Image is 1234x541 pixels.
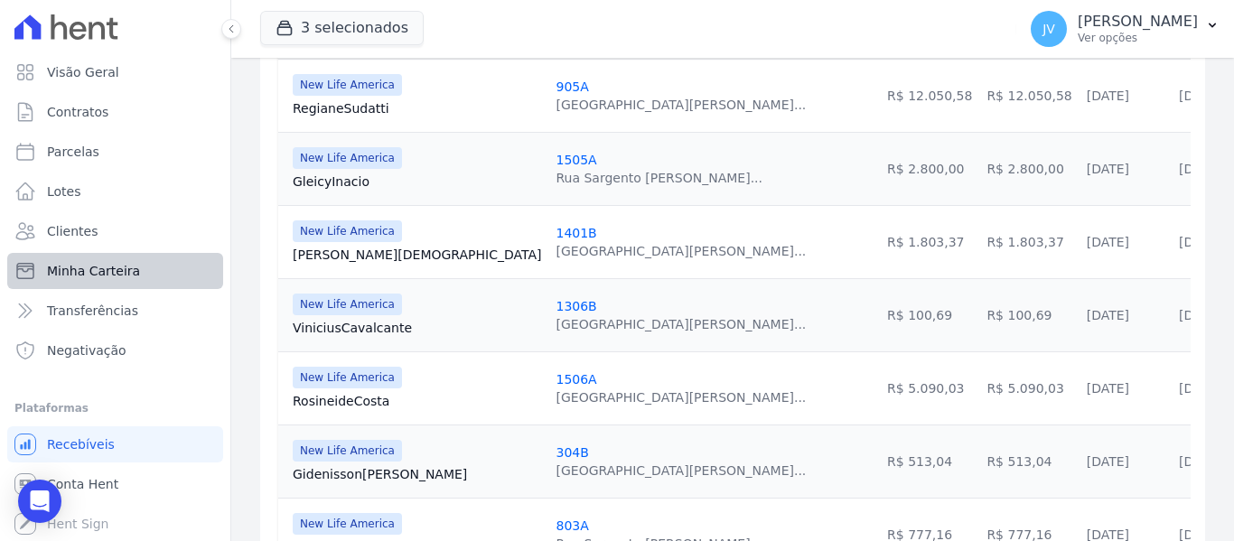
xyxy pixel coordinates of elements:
[1087,454,1129,469] a: [DATE]
[293,440,402,462] span: New Life America
[1179,381,1221,396] a: [DATE]
[7,466,223,502] a: Conta Hent
[1179,308,1221,322] a: [DATE]
[293,246,541,264] a: [PERSON_NAME][DEMOGRAPHIC_DATA]
[1078,13,1198,31] p: [PERSON_NAME]
[293,392,541,410] a: RosineideCosta
[1179,89,1221,103] a: [DATE]
[260,11,424,45] button: 3 selecionados
[1087,308,1129,322] a: [DATE]
[47,222,98,240] span: Clientes
[880,132,979,205] td: R$ 2.800,00
[7,94,223,130] a: Contratos
[7,213,223,249] a: Clientes
[47,262,140,280] span: Minha Carteira
[47,475,118,493] span: Conta Hent
[293,173,541,191] a: GleicyInacio
[7,54,223,90] a: Visão Geral
[7,134,223,170] a: Parcelas
[880,424,979,498] td: R$ 513,04
[47,182,81,201] span: Lotes
[1087,89,1129,103] a: [DATE]
[1042,23,1055,35] span: JV
[979,205,1079,278] td: R$ 1.803,37
[556,153,596,167] a: 1505A
[293,99,541,117] a: RegianeSudatti
[979,424,1079,498] td: R$ 513,04
[979,351,1079,424] td: R$ 5.090,03
[979,132,1079,205] td: R$ 2.800,00
[293,294,402,315] span: New Life America
[293,220,402,242] span: New Life America
[556,462,806,480] div: [GEOGRAPHIC_DATA][PERSON_NAME]...
[1087,381,1129,396] a: [DATE]
[1016,4,1234,54] button: JV [PERSON_NAME] Ver opções
[880,59,979,132] td: R$ 12.050,58
[293,319,541,337] a: ViniciusCavalcante
[556,242,806,260] div: [GEOGRAPHIC_DATA][PERSON_NAME]...
[880,278,979,351] td: R$ 100,69
[293,147,402,169] span: New Life America
[556,79,588,94] a: 905A
[293,513,402,535] span: New Life America
[556,388,806,406] div: [GEOGRAPHIC_DATA][PERSON_NAME]...
[556,169,762,187] div: Rua Sargento [PERSON_NAME]...
[1078,31,1198,45] p: Ver opções
[1087,162,1129,176] a: [DATE]
[47,103,108,121] span: Contratos
[7,253,223,289] a: Minha Carteira
[47,302,138,320] span: Transferências
[293,465,541,483] a: Gidenisson[PERSON_NAME]
[18,480,61,523] div: Open Intercom Messenger
[7,293,223,329] a: Transferências
[880,205,979,278] td: R$ 1.803,37
[7,173,223,210] a: Lotes
[293,74,402,96] span: New Life America
[556,315,806,333] div: [GEOGRAPHIC_DATA][PERSON_NAME]...
[1179,454,1221,469] a: [DATE]
[556,445,588,460] a: 304B
[47,341,126,359] span: Negativação
[14,397,216,419] div: Plataformas
[556,96,806,114] div: [GEOGRAPHIC_DATA][PERSON_NAME]...
[47,63,119,81] span: Visão Geral
[979,278,1079,351] td: R$ 100,69
[556,299,596,313] a: 1306B
[47,143,99,161] span: Parcelas
[293,367,402,388] span: New Life America
[556,226,596,240] a: 1401B
[1179,162,1221,176] a: [DATE]
[7,426,223,462] a: Recebíveis
[880,351,979,424] td: R$ 5.090,03
[556,518,588,533] a: 803A
[7,332,223,368] a: Negativação
[979,59,1079,132] td: R$ 12.050,58
[47,435,115,453] span: Recebíveis
[1179,235,1221,249] a: [DATE]
[1087,235,1129,249] a: [DATE]
[556,372,596,387] a: 1506A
